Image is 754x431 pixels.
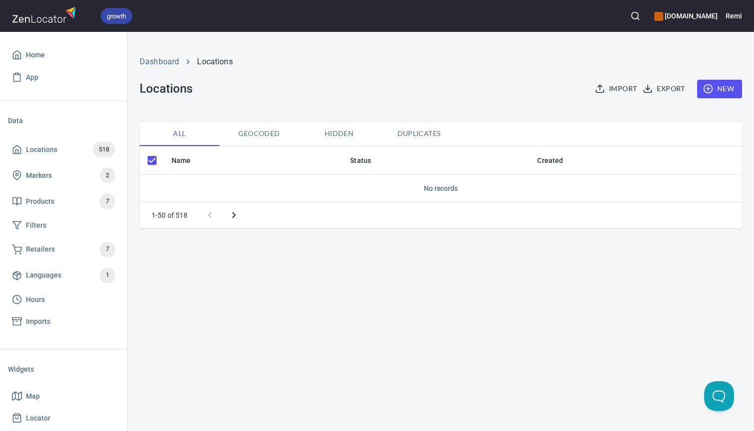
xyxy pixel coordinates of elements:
li: Widgets [8,357,119,381]
a: Map [8,385,119,408]
span: 518 [93,144,115,155]
nav: breadcrumb [140,56,742,68]
button: Remi [726,5,742,27]
div: Manage your apps [654,5,718,27]
a: Hours [8,288,119,311]
h6: [DOMAIN_NAME] [654,10,718,21]
span: Geocoded [225,128,293,140]
a: Home [8,44,119,66]
span: Hours [26,293,45,306]
img: zenlocator [12,4,79,25]
span: New [705,83,734,95]
span: Locations [26,144,57,156]
span: Products [26,195,54,208]
span: All [146,128,213,140]
a: Imports [8,310,119,333]
span: 7 [100,196,115,207]
a: Markers2 [8,162,119,188]
span: Languages [26,269,61,282]
button: New [697,80,742,98]
a: Locations518 [8,137,119,162]
button: Search [624,5,646,27]
li: Data [8,109,119,133]
a: App [8,66,119,89]
button: Next page [222,203,246,227]
span: Home [26,49,45,61]
span: Hidden [305,128,373,140]
span: Duplicates [385,128,453,140]
a: Languages1 [8,263,119,288]
th: Status [342,146,529,175]
a: Dashboard [140,57,179,66]
th: Created [529,146,742,175]
h6: Remi [726,10,742,21]
span: 7 [100,244,115,255]
p: 1-50 of 518 [152,210,188,220]
a: Filters [8,214,119,237]
a: Retailers7 [8,237,119,263]
span: Retailers [26,243,55,256]
th: Name [164,146,342,175]
span: App [26,71,38,84]
h3: Locations [140,82,192,96]
iframe: Help Scout Beacon - Open [704,381,734,411]
span: Markers [26,169,52,182]
span: Map [26,390,40,403]
span: Export [645,83,685,95]
span: Locator [26,412,50,425]
span: 1 [100,270,115,281]
a: Locations [197,57,232,66]
button: Export [641,80,689,98]
a: Locator [8,407,119,430]
span: growth [101,11,132,21]
span: Imports [26,315,50,328]
button: Import [593,80,641,98]
span: 2 [100,170,115,181]
span: Import [597,83,637,95]
button: color-CE600E [654,12,663,21]
h6: No records [148,183,734,194]
a: Products7 [8,188,119,214]
div: growth [101,8,132,24]
span: Filters [26,219,46,232]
